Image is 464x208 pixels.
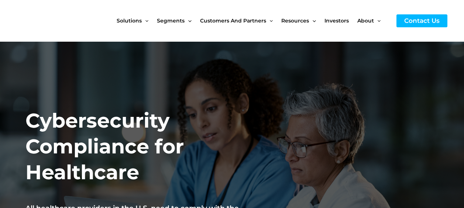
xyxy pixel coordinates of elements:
a: Investors [324,5,357,36]
span: About [357,5,374,36]
span: Resources [281,5,309,36]
span: Investors [324,5,349,36]
span: Customers and Partners [200,5,266,36]
span: Solutions [117,5,142,36]
img: CyberCatch [13,6,102,36]
span: Menu Toggle [374,5,381,36]
span: Menu Toggle [266,5,273,36]
span: Menu Toggle [309,5,316,36]
span: Menu Toggle [185,5,191,36]
span: Menu Toggle [142,5,148,36]
nav: Site Navigation: New Main Menu [117,5,389,36]
h2: Cybersecurity Compliance for Healthcare [25,108,258,186]
a: Contact Us [396,14,447,27]
span: Segments [157,5,185,36]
